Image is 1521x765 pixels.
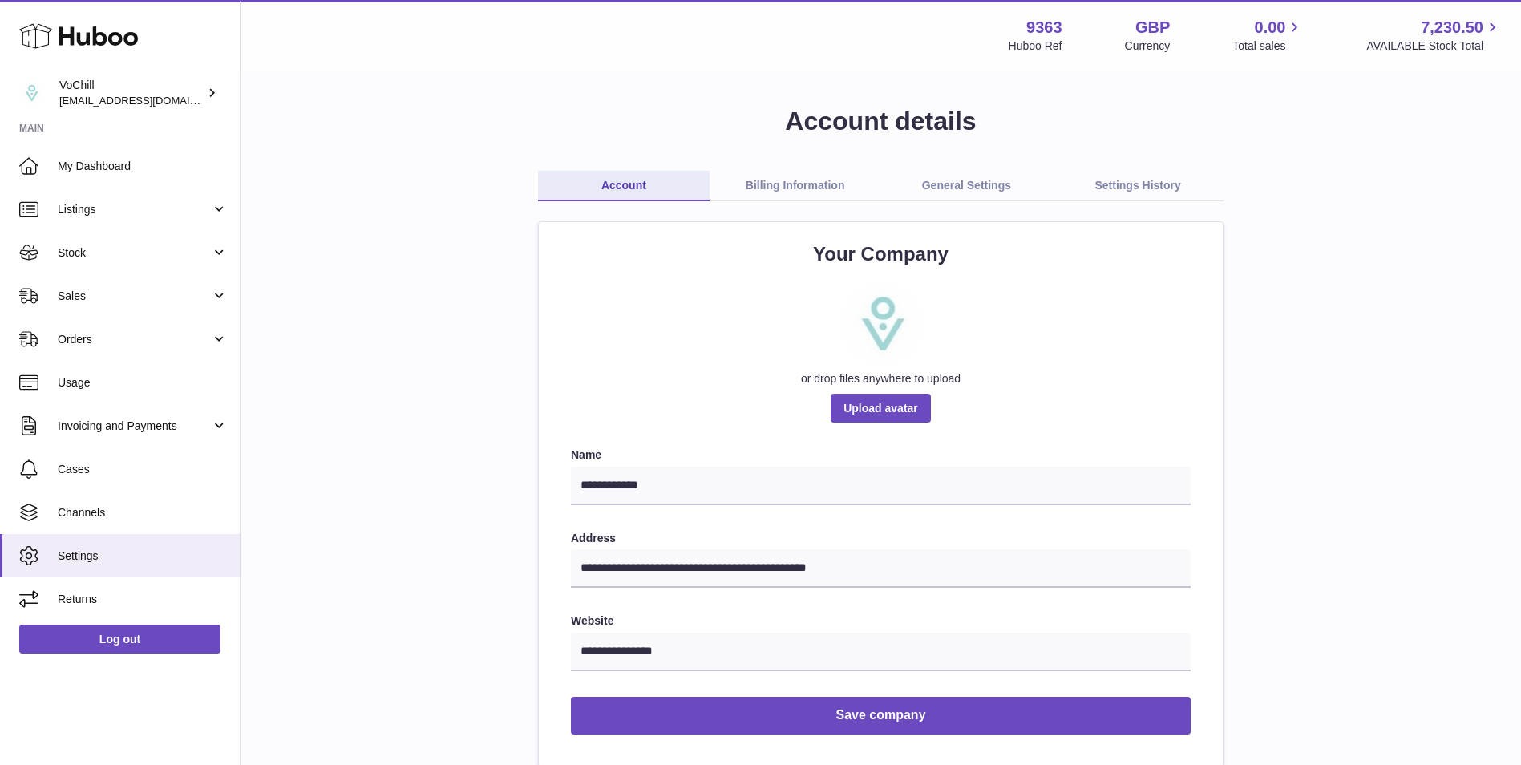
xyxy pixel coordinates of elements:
span: Upload avatar [831,394,931,423]
label: Website [571,613,1191,629]
div: Huboo Ref [1009,38,1062,54]
span: Sales [58,289,211,304]
h2: Your Company [571,241,1191,267]
button: Save company [571,697,1191,735]
span: Stock [58,245,211,261]
strong: 9363 [1026,17,1062,38]
a: Log out [19,625,220,654]
span: Usage [58,375,228,391]
span: Returns [58,592,228,607]
a: 7,230.50 AVAILABLE Stock Total [1366,17,1502,54]
h1: Account details [266,104,1495,139]
span: Settings [58,548,228,564]
span: 7,230.50 [1421,17,1483,38]
div: or drop files anywhere to upload [571,371,1191,387]
div: VoChill [59,78,204,108]
label: Address [571,531,1191,546]
span: Orders [58,332,211,347]
span: Invoicing and Payments [58,419,211,434]
span: Cases [58,462,228,477]
a: Billing Information [710,171,881,201]
a: 0.00 Total sales [1232,17,1304,54]
a: Settings History [1052,171,1224,201]
span: My Dashboard [58,159,228,174]
label: Name [571,447,1191,463]
strong: GBP [1135,17,1170,38]
span: [EMAIL_ADDRESS][DOMAIN_NAME] [59,94,236,107]
span: AVAILABLE Stock Total [1366,38,1502,54]
a: Account [538,171,710,201]
a: General Settings [881,171,1053,201]
span: 0.00 [1255,17,1286,38]
span: Listings [58,202,211,217]
span: Total sales [1232,38,1304,54]
img: internalAdmin-9363@internal.huboo.com [19,81,43,105]
span: Channels [58,505,228,520]
div: Currency [1125,38,1171,54]
img: VoChill-Logo.jpg [841,284,921,364]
